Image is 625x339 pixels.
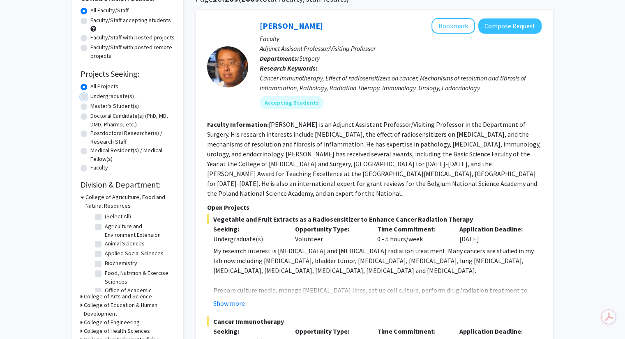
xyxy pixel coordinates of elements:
[295,224,365,234] p: Opportunity Type:
[453,224,535,244] div: [DATE]
[90,82,118,91] label: All Projects
[207,214,542,224] span: Vegetable and Fruit Extracts as a Radiosensitizer to Enhance Cancer Radiation Therapy
[260,21,323,31] a: [PERSON_NAME]
[260,44,542,53] p: Adjunct Assisant Professor/Visiting Professor
[90,33,175,42] label: Faculty/Staff with posted projects
[84,318,140,327] h3: College of Engineering
[90,43,175,60] label: Faculty/Staff with posted remote projects
[84,327,150,335] h3: College of Health Sciences
[213,326,283,336] p: Seeking:
[207,120,269,128] b: Faculty Information:
[90,129,175,146] label: Postdoctoral Researcher(s) / Research Staff
[207,202,542,212] p: Open Projects
[213,286,532,314] span: Prepare culture media, manage [MEDICAL_DATA] lines, set up cell culture, perform drug/radiation t...
[213,234,283,244] div: Undergraduate(s)
[260,34,542,44] p: Faculty
[213,224,283,234] p: Seeking:
[260,73,542,93] div: Cancer immunotherapy, Effect of radiosensitizers on cancer, Mechanisms of resolution and fibrosis...
[371,224,453,244] div: 0 - 5 hours/week
[459,326,529,336] p: Application Deadline:
[377,224,447,234] p: Time Commitment:
[90,6,129,15] label: All Faculty/Staff
[105,222,173,239] label: Agriculture and Environment Extension
[6,302,35,333] iframe: Chat
[377,326,447,336] p: Time Commitment:
[90,92,134,101] label: Undergraduate(s)
[90,16,171,25] label: Faculty/Staff accepting students
[213,247,534,275] span: My research interest is [MEDICAL_DATA] and [MEDICAL_DATA] radiation treatment. Many cancers are s...
[84,292,152,301] h3: College of Arts and Science
[207,316,542,326] span: Cancer Immunotherapy
[85,193,175,210] h3: College of Agriculture, Food and Natural Resources
[260,64,318,72] b: Research Keywords:
[459,224,529,234] p: Application Deadline:
[207,120,541,197] fg-read-more: [PERSON_NAME] is an Adjunct Assistant Professor/Visiting Professor in the Department of Surgery. ...
[105,249,164,258] label: Applied Social Sciences
[260,96,324,109] mat-chip: Accepting Students
[105,239,145,248] label: Animal Sciences
[299,54,320,62] span: Surgery
[478,18,542,34] button: Compose Request to Yujiang Fang
[105,259,137,268] label: Biochemistry
[105,286,173,303] label: Office of Academic Programs
[289,224,371,244] div: Volunteer
[213,298,245,308] button: Show more
[260,54,299,62] b: Departments:
[90,146,175,163] label: Medical Resident(s) / Medical Fellow(s)
[81,69,175,79] h2: Projects Seeking:
[81,180,175,190] h2: Division & Department:
[431,18,475,34] button: Add Yujiang Fang to Bookmarks
[90,163,108,172] label: Faculty
[105,212,131,221] label: (Select All)
[90,112,175,129] label: Doctoral Candidate(s) (PhD, MD, DMD, PharmD, etc.)
[84,301,175,318] h3: College of Education & Human Development
[90,102,139,110] label: Master's Student(s)
[105,269,173,286] label: Food, Nutrition & Exercise Sciences
[295,326,365,336] p: Opportunity Type:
